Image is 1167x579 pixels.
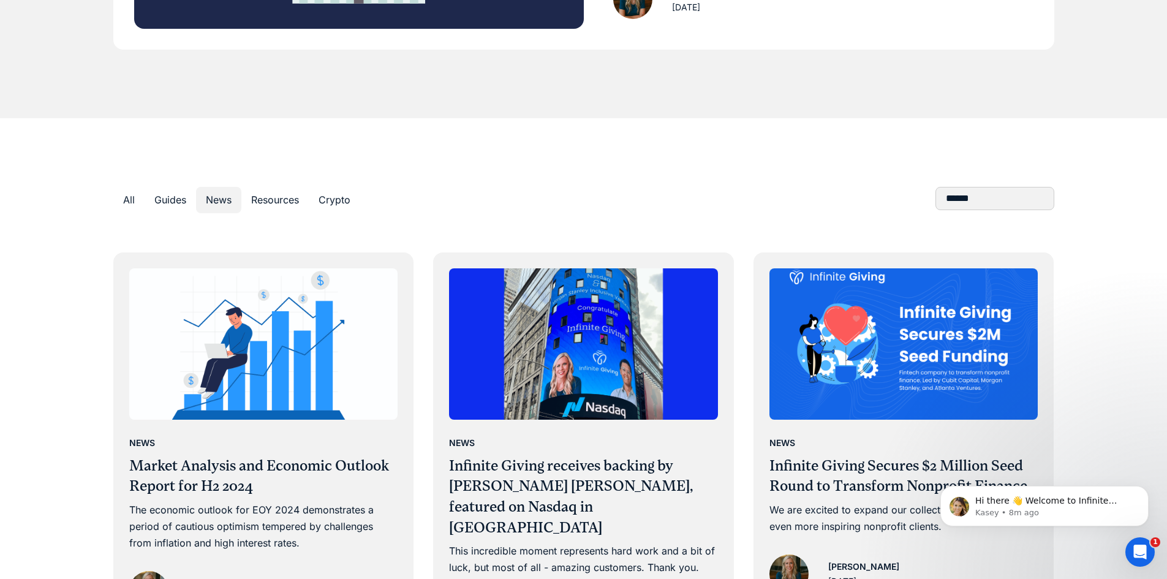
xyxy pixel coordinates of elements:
[129,502,398,552] div: The economic outlook for EOY 2024 demonstrates a period of cautious optimism tempered by challeng...
[206,192,232,208] div: News
[251,192,299,208] div: Resources
[449,456,718,538] h3: Infinite Giving receives backing by [PERSON_NAME] [PERSON_NAME], featured on Nasdaq in [GEOGRAPHI...
[123,192,135,208] div: All
[319,192,350,208] div: Crypto
[769,456,1038,497] h3: Infinite Giving Secures $2 Million Seed Round to Transform Nonprofit Finance
[449,543,718,576] div: This incredible moment represents hard work and a bit of luck, but most of all - amazing customer...
[154,192,186,208] div: Guides
[1125,537,1155,567] iframe: Intercom live chat
[1150,537,1160,547] span: 1
[935,187,1054,210] form: Blog Search
[769,436,795,450] div: News
[769,502,1038,535] div: We are excited to expand our collective impact and serve even more inspiring nonprofit clients.
[129,436,155,450] div: News
[828,559,899,574] div: [PERSON_NAME]
[129,456,398,497] h3: Market Analysis and Economic Outlook Report for H2 2024
[449,436,475,450] div: News
[922,460,1167,546] iframe: Intercom notifications message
